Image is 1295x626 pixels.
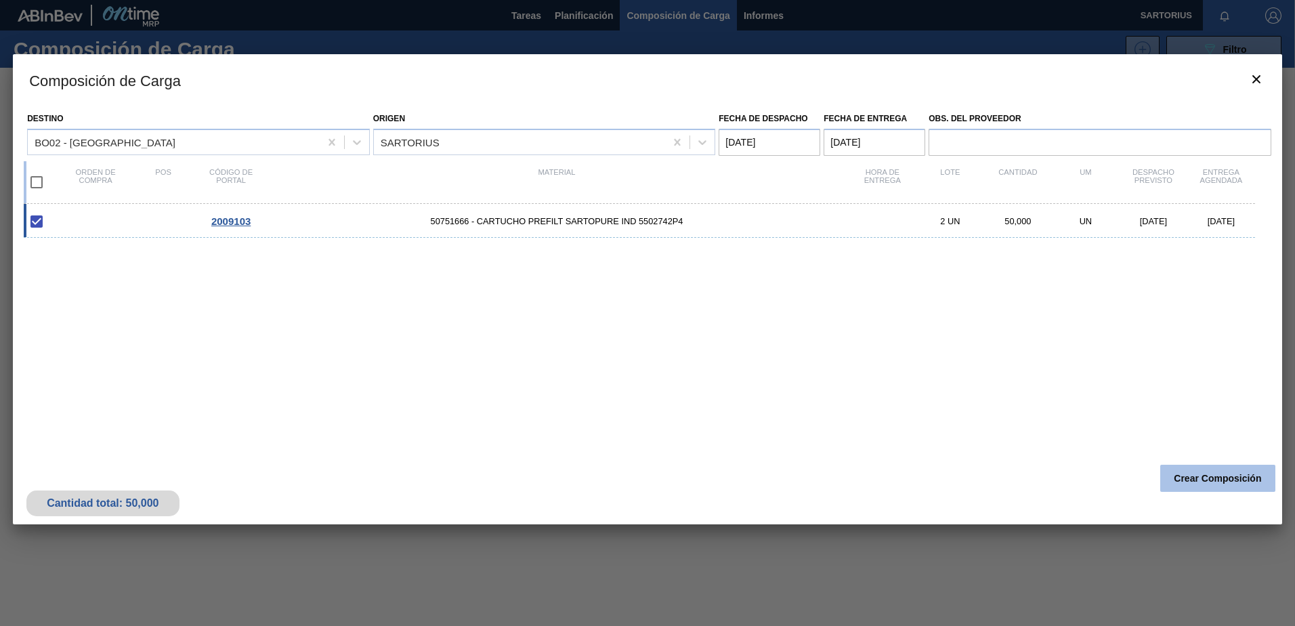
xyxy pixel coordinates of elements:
[1160,465,1275,492] button: Crear Composición
[1052,216,1120,226] div: UN
[824,129,925,156] input: dd/mm/yyyy
[929,109,1271,129] label: Obs. del Proveedor
[1187,168,1255,196] div: Entrega Agendada
[984,216,1052,226] div: 50,000
[719,114,807,123] label: Fecha de Despacho
[824,114,907,123] label: Fecha de Entrega
[1120,216,1187,226] div: [DATE]
[27,114,63,123] label: Destino
[373,114,405,123] label: Origen
[849,168,916,196] div: Hora de entrega
[37,497,169,509] div: Cantidad total: 50,000
[265,168,849,196] div: Material
[381,136,440,148] div: SARTORIUS
[984,168,1052,196] div: Cantidad
[1120,168,1187,196] div: Despacho Previsto
[62,168,129,196] div: Orden de Compra
[1052,168,1120,196] div: UM
[211,215,251,227] span: 2009103
[129,168,197,196] div: Pos
[916,168,984,196] div: Lote
[35,136,175,148] div: BO02 - [GEOGRAPHIC_DATA]
[13,54,1282,106] h3: Composición de Carga
[719,129,820,156] input: dd/mm/yyyy
[916,216,984,226] div: 2 UN
[265,216,849,226] span: 50751666 - CARTUCHO PREFILT SARTOPURE IND 5502742P4
[197,168,265,196] div: Código de Portal
[1187,216,1255,226] div: [DATE]
[197,215,265,227] div: Ir al Pedido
